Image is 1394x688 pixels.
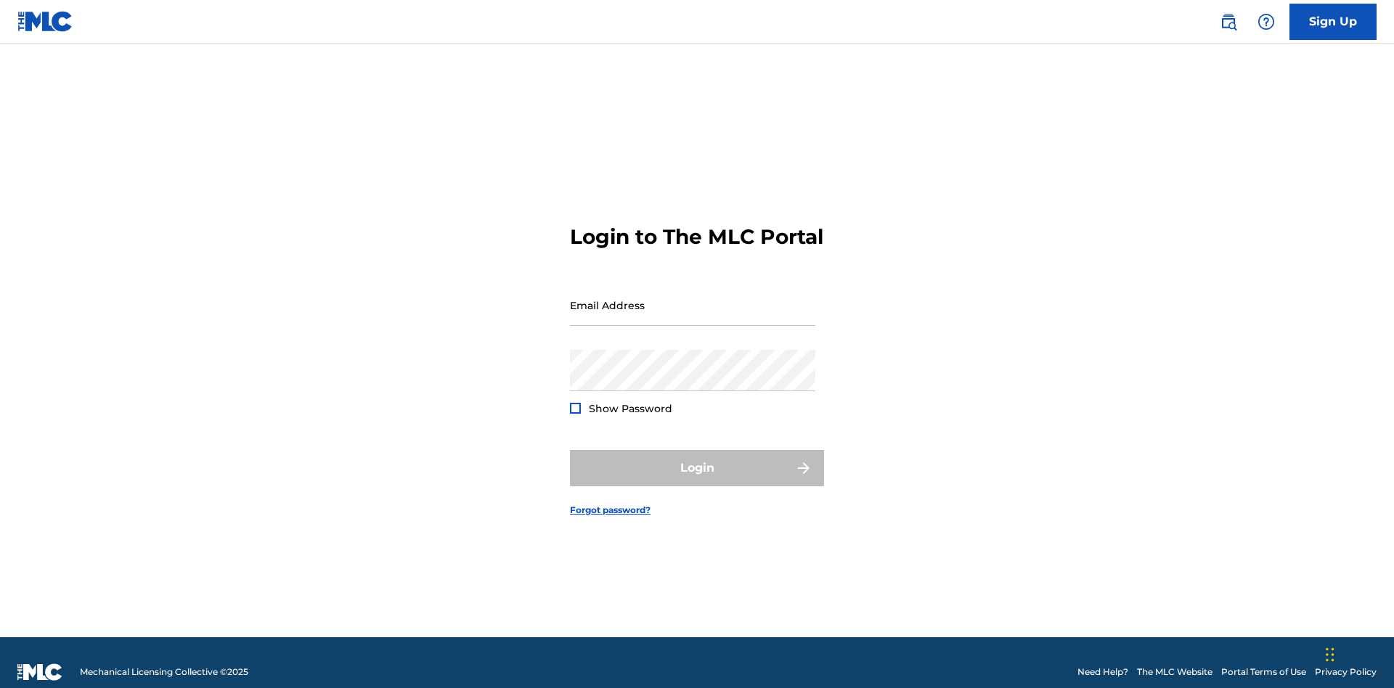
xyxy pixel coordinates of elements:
[570,224,823,250] h3: Login to The MLC Portal
[1321,618,1394,688] iframe: Chat Widget
[589,402,672,415] span: Show Password
[1214,7,1243,36] a: Public Search
[1258,13,1275,30] img: help
[17,663,62,681] img: logo
[1077,666,1128,679] a: Need Help?
[1220,13,1237,30] img: search
[1137,666,1212,679] a: The MLC Website
[1326,633,1334,676] div: Drag
[17,11,73,32] img: MLC Logo
[570,504,651,517] a: Forgot password?
[1252,7,1281,36] div: Help
[1221,666,1306,679] a: Portal Terms of Use
[80,666,248,679] span: Mechanical Licensing Collective © 2025
[1289,4,1377,40] a: Sign Up
[1315,666,1377,679] a: Privacy Policy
